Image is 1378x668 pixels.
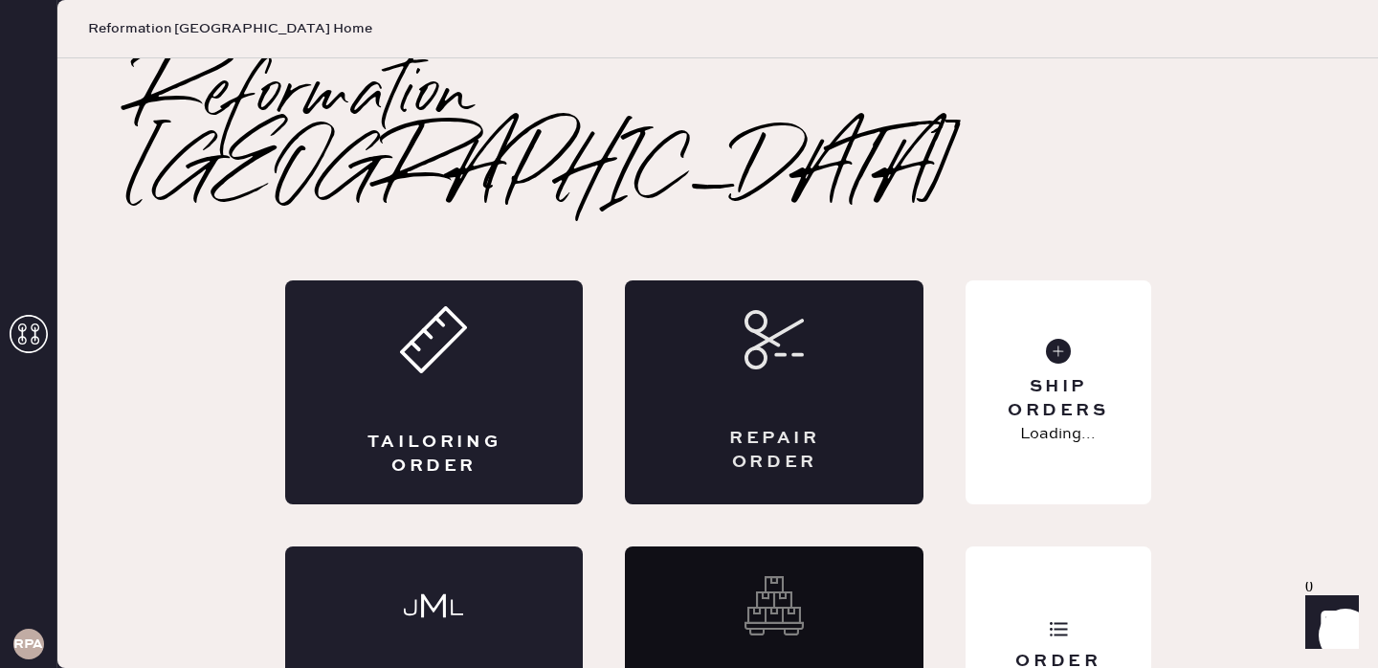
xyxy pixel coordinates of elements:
[1020,423,1096,446] p: Loading...
[13,637,43,651] h3: RPA
[134,58,1301,212] h2: Reformation [GEOGRAPHIC_DATA]
[88,19,372,38] span: Reformation [GEOGRAPHIC_DATA] Home
[1287,582,1369,664] iframe: Front Chat
[701,427,847,475] div: Repair Order
[362,431,507,479] div: Tailoring Order
[981,375,1135,423] div: Ship Orders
